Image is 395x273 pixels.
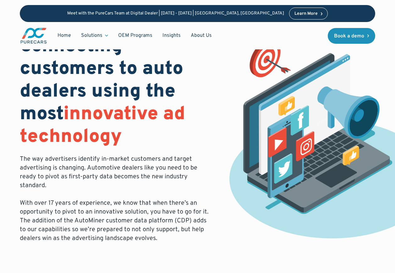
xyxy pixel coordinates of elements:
[289,8,328,19] a: Learn More
[157,30,186,42] a: Insights
[334,34,364,39] div: Book a demo
[20,27,47,44] a: main
[113,30,157,42] a: OEM Programs
[186,30,217,42] a: About Us
[20,155,209,243] p: The way advertisers identify in-market customers and target advertising is changing. Automotive d...
[20,35,209,148] h1: Connecting customers to auto dealers using the most
[294,12,318,16] div: Learn More
[67,11,284,16] p: Meet with the PureCars Team at Digital Dealer | [DATE] - [DATE] | [GEOGRAPHIC_DATA], [GEOGRAPHIC_...
[52,30,76,42] a: Home
[81,32,102,39] div: Solutions
[20,27,47,44] img: purecars logo
[76,30,113,42] div: Solutions
[20,103,185,149] span: innovative ad technology
[328,28,376,44] a: Book a demo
